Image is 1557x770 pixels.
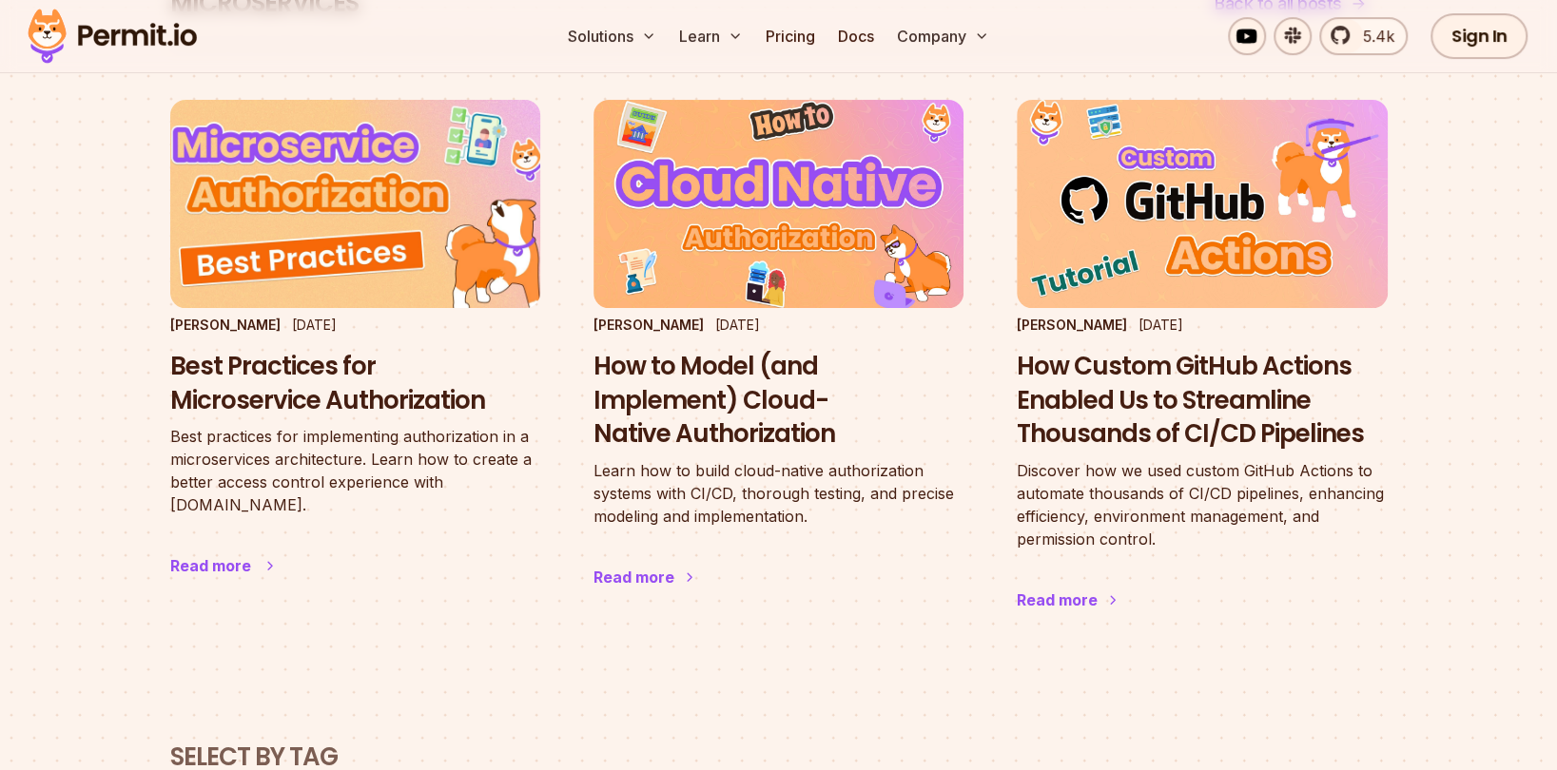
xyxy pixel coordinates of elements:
[1017,459,1387,550] p: Discover how we used custom GitHub Actions to automate thousands of CI/CD pipelines, enhancing ef...
[170,350,540,418] h3: Best Practices for Microservice Authorization
[1139,317,1183,333] time: [DATE]
[1017,350,1387,452] h3: How Custom GitHub Actions Enabled Us to Streamline Thousands of CI/CD Pipelines
[594,459,963,528] p: Learn how to build cloud-native authorization systems with CI/CD, thorough testing, and precise m...
[560,17,664,55] button: Solutions
[151,89,558,318] img: Best Practices for Microservice Authorization
[594,350,963,452] h3: How to Model (and Implement) Cloud-Native Authorization
[19,4,205,68] img: Permit logo
[594,100,963,626] a: How to Model (and Implement) Cloud-Native Authorization[PERSON_NAME][DATE]How to Model (and Imple...
[1017,588,1098,611] div: Read more
[292,317,337,333] time: [DATE]
[671,17,750,55] button: Learn
[715,317,760,333] time: [DATE]
[170,100,540,615] a: Best Practices for Microservice Authorization[PERSON_NAME][DATE]Best Practices for Microservice A...
[1430,13,1528,59] a: Sign In
[594,566,674,588] div: Read more
[170,316,281,335] p: [PERSON_NAME]
[170,425,540,516] p: Best practices for implementing authorization in a microservices architecture. Learn how to creat...
[594,100,963,308] img: How to Model (and Implement) Cloud-Native Authorization
[1017,100,1387,649] a: How Custom GitHub Actions Enabled Us to Streamline Thousands of CI/CD Pipelines[PERSON_NAME][DATE...
[758,17,823,55] a: Pricing
[1017,316,1127,335] p: [PERSON_NAME]
[830,17,882,55] a: Docs
[1017,100,1387,308] img: How Custom GitHub Actions Enabled Us to Streamline Thousands of CI/CD Pipelines
[1319,17,1408,55] a: 5.4k
[1352,25,1394,48] span: 5.4k
[594,316,704,335] p: [PERSON_NAME]
[170,554,251,577] div: Read more
[889,17,997,55] button: Company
